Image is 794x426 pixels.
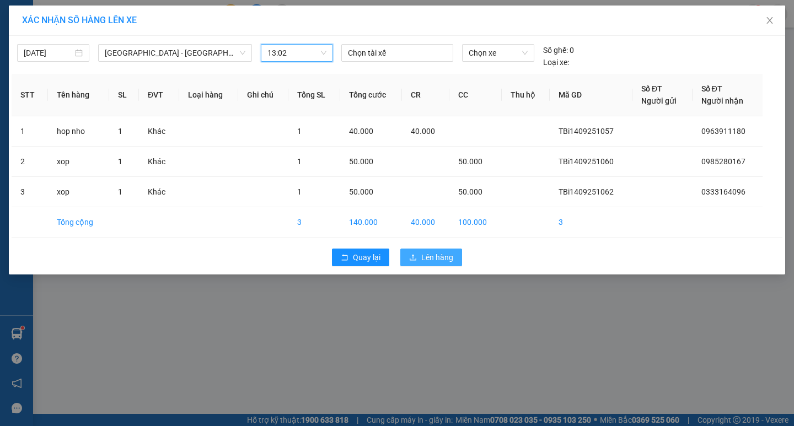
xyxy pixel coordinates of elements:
td: Khác [139,147,179,177]
input: 14/09/2025 [24,47,73,59]
th: STT [12,74,48,116]
span: - [32,28,35,37]
th: Tổng cước [340,74,402,116]
span: VP [PERSON_NAME] - [32,40,135,69]
span: Gửi [8,45,20,53]
span: 1 [118,127,122,136]
span: 0985280167 [701,157,745,166]
span: Hà Nội - Thái Thụy (45 chỗ) [105,45,245,61]
td: 3 [288,207,340,238]
span: Loại xe: [543,56,569,68]
td: Khác [139,116,179,147]
button: uploadLên hàng [400,249,462,266]
td: 40.000 [402,207,449,238]
th: CR [402,74,449,116]
span: 1 [118,187,122,196]
th: ĐVT [139,74,179,116]
span: 14 [PERSON_NAME], [PERSON_NAME] [32,40,135,69]
span: 0333164096 [37,74,86,84]
span: Người nhận [701,96,743,105]
td: hop nho [48,116,109,147]
td: 1 [12,116,48,147]
strong: CÔNG TY VẬN TẢI ĐỨC TRƯỞNG [24,6,142,14]
span: 1 [118,157,122,166]
span: Lên hàng [421,251,453,263]
th: Tổng SL [288,74,340,116]
span: Số ĐT [641,84,662,93]
td: 100.000 [449,207,502,238]
td: Tổng cộng [48,207,109,238]
th: Mã GD [550,74,632,116]
th: Thu hộ [502,74,550,116]
span: 0963911180 [701,127,745,136]
span: 1 [297,187,302,196]
button: rollbackQuay lại [332,249,389,266]
span: 50.000 [349,187,373,196]
span: TBi1409251062 [559,187,614,196]
td: 3 [550,207,632,238]
th: SL [109,74,139,116]
span: XÁC NHẬN SỐ HÀNG LÊN XE [22,15,137,25]
span: 0333164096 [701,187,745,196]
span: - [34,74,86,84]
span: TBi1409251060 [559,157,614,166]
td: xop [48,147,109,177]
span: 1 [297,127,302,136]
span: TBi1409251057 [559,127,614,136]
span: 50.000 [458,187,482,196]
td: Khác [139,177,179,207]
strong: HOTLINE : [65,16,101,24]
span: close [765,16,774,25]
span: Số ĐT [701,84,722,93]
td: 140.000 [340,207,402,238]
button: Close [754,6,785,36]
th: Ghi chú [238,74,288,116]
span: 50.000 [458,157,482,166]
span: 40.000 [411,127,435,136]
span: 1 [297,157,302,166]
span: Số ghế: [543,44,568,56]
span: rollback [341,254,348,262]
span: 50.000 [349,157,373,166]
span: Chọn xe [469,45,527,61]
td: xop [48,177,109,207]
th: CC [449,74,502,116]
td: 2 [12,147,48,177]
th: Loại hàng [179,74,239,116]
span: Quay lại [353,251,380,263]
th: Tên hàng [48,74,109,116]
span: 13:02 [267,45,326,61]
td: 3 [12,177,48,207]
span: down [239,50,246,56]
div: 0 [543,44,574,56]
span: upload [409,254,417,262]
span: 40.000 [349,127,373,136]
span: Người gửi [641,96,677,105]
